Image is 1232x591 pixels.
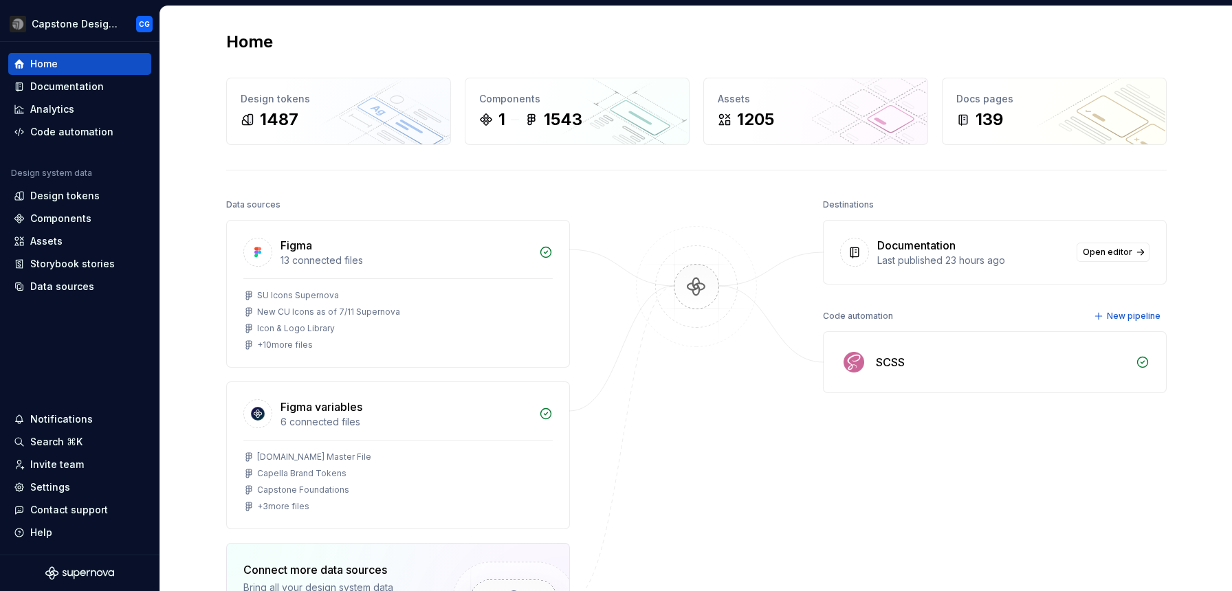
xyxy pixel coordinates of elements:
div: Capstone Foundations [257,484,349,495]
button: Search ⌘K [8,431,151,453]
div: Help [30,526,52,539]
a: Components11543 [465,78,690,145]
a: Settings [8,476,151,498]
h2: Home [226,31,273,53]
div: Capella Brand Tokens [257,468,346,479]
button: Notifications [8,408,151,430]
div: Home [30,57,58,71]
div: Capstone Design System [32,17,120,31]
button: Capstone Design SystemCG [3,9,157,38]
span: New pipeline [1107,311,1160,322]
div: Code automation [30,125,113,139]
div: Documentation [30,80,104,93]
div: Contact support [30,503,108,517]
div: Design tokens [241,92,437,106]
div: 13 connected files [280,254,531,267]
img: 3ce36157-9fde-47d2-9eb8-fa8ebb961d3d.png [10,16,26,32]
div: Destinations [823,195,874,214]
div: Invite team [30,458,84,471]
div: 1487 [260,109,298,131]
a: Open editor [1077,243,1149,262]
div: Design tokens [30,189,100,203]
div: + 10 more files [257,339,313,350]
a: Docs pages139 [942,78,1167,145]
div: Design system data [11,168,92,179]
div: Data sources [226,195,280,214]
div: Search ⌘K [30,435,82,449]
a: Components [8,208,151,230]
div: 1205 [737,109,774,131]
a: Home [8,53,151,75]
a: Storybook stories [8,253,151,275]
div: Connect more data sources [243,561,429,578]
div: Settings [30,480,70,494]
svg: Supernova Logo [45,566,114,580]
div: Figma variables [280,399,362,415]
div: Components [479,92,675,106]
div: SU Icons Supernova [257,290,339,301]
div: + 3 more files [257,501,309,512]
div: 1 [498,109,505,131]
div: CG [139,19,150,30]
button: Help [8,522,151,544]
div: [DOMAIN_NAME] Master File [257,451,371,462]
div: Code automation [823,306,893,326]
div: Components [30,212,91,225]
div: SCSS [876,354,905,370]
a: Design tokens1487 [226,78,451,145]
a: Documentation [8,76,151,98]
div: Storybook stories [30,257,115,271]
div: Last published 23 hours ago [877,254,1068,267]
a: Design tokens [8,185,151,207]
div: Documentation [877,237,956,254]
div: Icon & Logo Library [257,323,335,334]
div: Figma [280,237,312,254]
div: Data sources [30,280,94,293]
a: Figma13 connected filesSU Icons SupernovaNew CU Icons as of 7/11 SupernovaIcon & Logo Library+10m... [226,220,570,368]
span: Open editor [1083,247,1132,258]
a: Invite team [8,454,151,476]
a: Code automation [8,121,151,143]
div: Docs pages [956,92,1152,106]
div: New CU Icons as of 7/11 Supernova [257,306,400,317]
a: Figma variables6 connected files[DOMAIN_NAME] Master FileCapella Brand TokensCapstone Foundations... [226,381,570,529]
div: Notifications [30,412,93,426]
a: Data sources [8,276,151,298]
div: 1543 [544,109,582,131]
button: New pipeline [1090,306,1167,326]
div: Assets [718,92,914,106]
div: 6 connected files [280,415,531,429]
div: 139 [976,109,1003,131]
div: Analytics [30,102,74,116]
a: Assets1205 [703,78,928,145]
button: Contact support [8,499,151,521]
div: Assets [30,234,63,248]
a: Assets [8,230,151,252]
a: Analytics [8,98,151,120]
